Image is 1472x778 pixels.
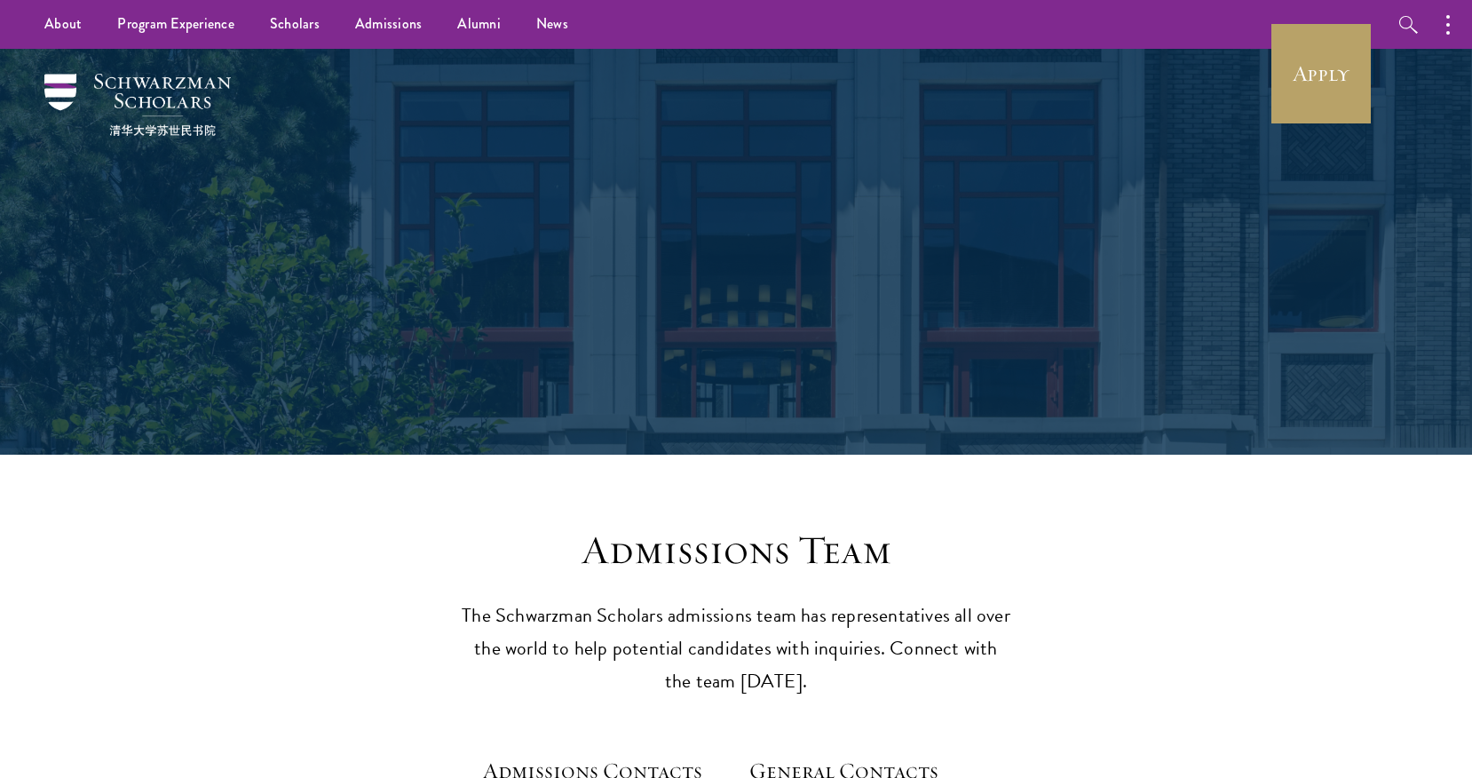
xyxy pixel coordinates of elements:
[44,74,231,136] img: Schwarzman Scholars
[461,526,1011,576] h3: Admissions Team
[1271,24,1371,123] a: Apply
[461,599,1011,698] p: The Schwarzman Scholars admissions team has representatives all over the world to help potential ...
